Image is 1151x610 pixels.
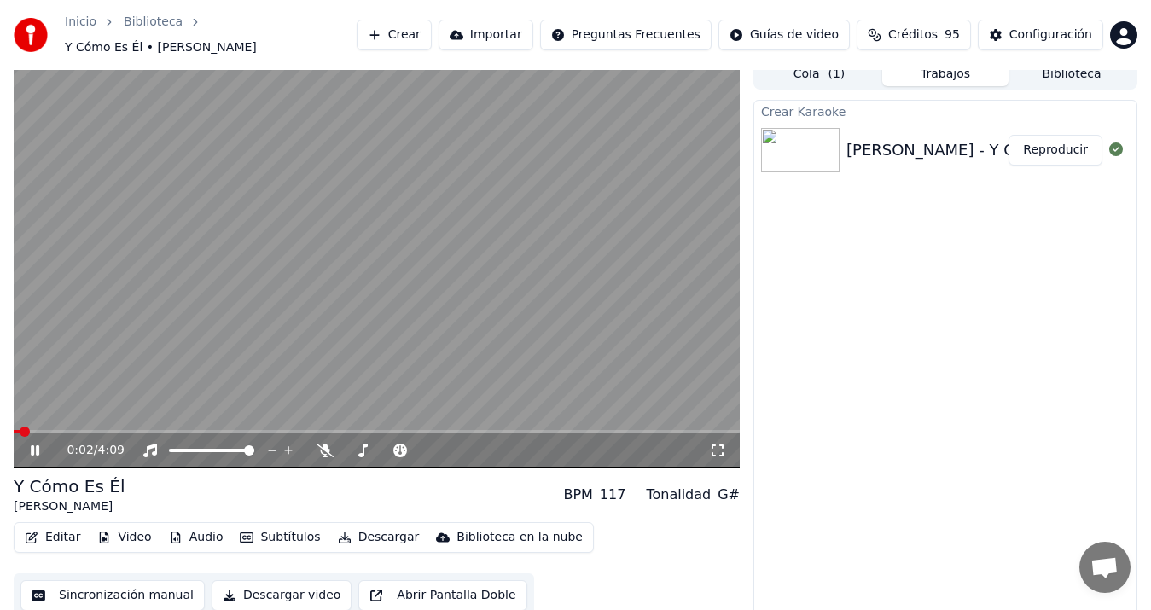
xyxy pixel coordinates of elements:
div: BPM [563,485,592,505]
button: Importar [439,20,533,50]
button: Preguntas Frecuentes [540,20,712,50]
span: 95 [945,26,960,44]
button: Editar [18,526,87,549]
div: Y Cómo Es Él [14,474,125,498]
button: Cola [756,61,882,86]
span: 4:09 [98,442,125,459]
button: Descargar [331,526,427,549]
button: Biblioteca [1009,61,1135,86]
button: Video [90,526,158,549]
div: Configuración [1009,26,1092,44]
div: [PERSON_NAME] - Y Cómo Es Él [846,138,1090,162]
nav: breadcrumb [65,14,357,56]
div: Tonalidad [646,485,711,505]
div: / [67,442,108,459]
img: youka [14,18,48,52]
div: Chat abierto [1079,542,1131,593]
div: 117 [600,485,626,505]
button: Audio [162,526,230,549]
button: Subtítulos [233,526,327,549]
button: Trabajos [882,61,1009,86]
div: Crear Karaoke [754,101,1136,121]
button: Reproducir [1009,135,1102,166]
div: G# [718,485,740,505]
span: Y Cómo Es Él • [PERSON_NAME] [65,39,257,56]
a: Biblioteca [124,14,183,31]
div: Biblioteca en la nube [456,529,583,546]
button: Créditos95 [857,20,971,50]
button: Configuración [978,20,1103,50]
span: 0:02 [67,442,93,459]
button: Crear [357,20,432,50]
button: Guías de video [718,20,850,50]
span: Créditos [888,26,938,44]
div: [PERSON_NAME] [14,498,125,515]
a: Inicio [65,14,96,31]
span: ( 1 ) [828,66,845,83]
